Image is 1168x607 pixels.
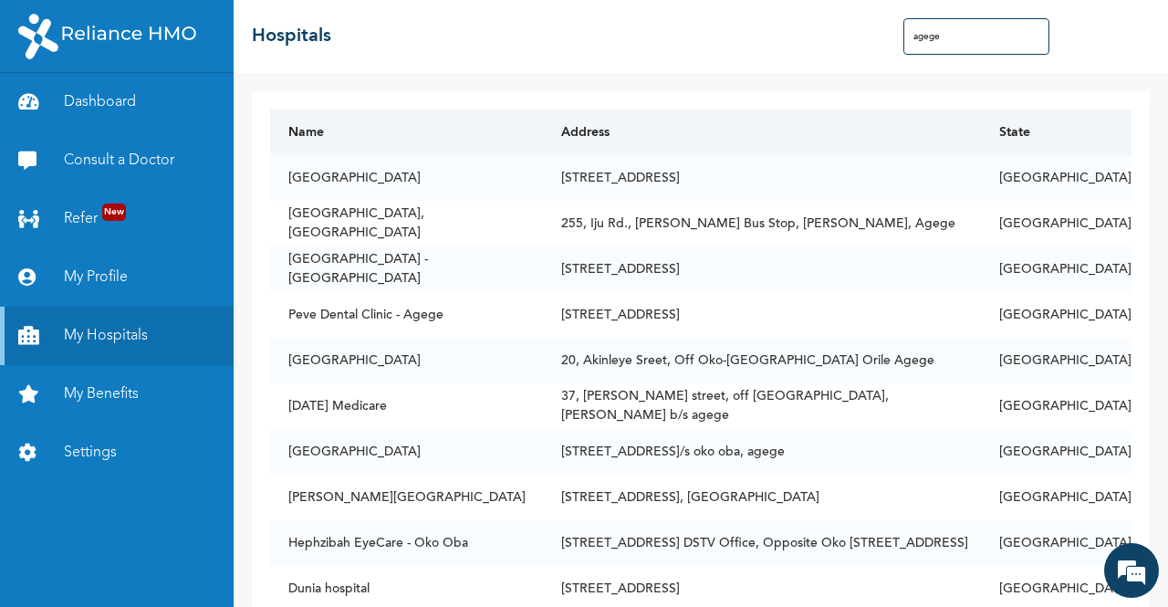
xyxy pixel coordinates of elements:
th: Name [270,110,543,155]
th: Address [543,110,981,155]
div: FAQs [179,511,349,568]
textarea: Type your message and hit 'Enter' [9,447,348,511]
td: [GEOGRAPHIC_DATA] [981,155,1131,201]
td: [STREET_ADDRESS] [543,292,981,338]
td: [GEOGRAPHIC_DATA] [270,429,543,475]
td: [GEOGRAPHIC_DATA] [270,338,543,383]
td: [GEOGRAPHIC_DATA] [981,520,1131,566]
td: [STREET_ADDRESS]/s oko oba, agege [543,429,981,475]
td: [GEOGRAPHIC_DATA] - [GEOGRAPHIC_DATA] [270,246,543,292]
td: [STREET_ADDRESS], [GEOGRAPHIC_DATA] [543,475,981,520]
td: 20, Akinleye Sreet, Off Oko-[GEOGRAPHIC_DATA] Orile Agege [543,338,981,383]
img: RelianceHMO's Logo [18,14,196,59]
div: Chat with us now [95,102,307,126]
td: 255, Iju Rd., [PERSON_NAME] Bus Stop, [PERSON_NAME], Agege [543,201,981,246]
td: [PERSON_NAME][GEOGRAPHIC_DATA] [270,475,543,520]
img: d_794563401_company_1708531726252_794563401 [34,91,74,137]
td: [STREET_ADDRESS] [543,246,981,292]
td: [GEOGRAPHIC_DATA] [270,155,543,201]
td: [GEOGRAPHIC_DATA], [GEOGRAPHIC_DATA] [270,201,543,246]
span: Conversation [9,543,179,556]
td: Hephzibah EyeCare - Oko Oba [270,520,543,566]
th: State [981,110,1131,155]
h2: Hospitals [252,23,331,50]
input: Search Hospitals... [903,18,1049,55]
td: [STREET_ADDRESS] DSTV Office, Opposite Oko [STREET_ADDRESS] [543,520,981,566]
span: We're online! [106,204,252,389]
td: [GEOGRAPHIC_DATA] [981,383,1131,429]
td: [STREET_ADDRESS] [543,155,981,201]
td: [GEOGRAPHIC_DATA] [981,201,1131,246]
td: [GEOGRAPHIC_DATA] [981,292,1131,338]
div: Minimize live chat window [299,9,343,53]
td: [GEOGRAPHIC_DATA] [981,429,1131,475]
td: Peve Dental Clinic - Agege [270,292,543,338]
td: [GEOGRAPHIC_DATA] [981,338,1131,383]
td: [GEOGRAPHIC_DATA] [981,246,1131,292]
td: [DATE] Medicare [270,383,543,429]
td: [GEOGRAPHIC_DATA] [981,475,1131,520]
td: 37, [PERSON_NAME] street, off [GEOGRAPHIC_DATA], [PERSON_NAME] b/s agege [543,383,981,429]
span: New [102,204,126,221]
